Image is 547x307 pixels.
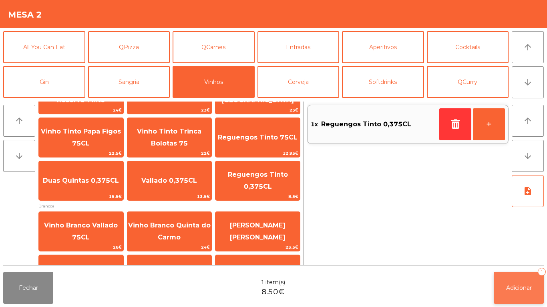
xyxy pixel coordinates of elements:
[128,221,211,241] span: Vinho Branco Quinta do Carmo
[218,134,298,141] span: Reguengos Tinto 75CL
[311,118,318,130] span: 1x
[261,287,284,297] span: 8.50€
[473,108,505,140] button: +
[127,106,212,114] span: 23€
[8,9,42,21] h4: Mesa 2
[127,243,212,251] span: 24€
[173,66,255,98] button: Vinhos
[215,243,300,251] span: 23.5€
[3,31,85,63] button: All You Can Eat
[44,221,118,241] span: Vinho Branco Vallado 75CL
[3,272,53,304] button: Fechar
[141,177,197,184] span: Vallado 0,375CL
[538,268,546,276] div: 1
[257,31,340,63] button: Entradas
[494,272,544,304] button: Adicionar1
[215,150,300,157] span: 12.95€
[523,186,533,196] i: note_add
[427,31,509,63] button: Cocktails
[342,66,424,98] button: Softdrinks
[512,140,544,172] button: arrow_downward
[342,31,424,63] button: Aperitivos
[39,150,123,157] span: 22.5€
[39,106,123,114] span: 24€
[38,202,300,210] span: Brancos
[506,284,532,291] span: Adicionar
[215,106,300,114] span: 23€
[41,128,121,147] span: Vinho Tinto Papa Figos 75CL
[43,265,119,284] span: Vinho Planalto Branco 75CL
[427,66,509,98] button: QCurry
[39,193,123,200] span: 15.5€
[228,171,288,190] span: Reguengos Tinto 0,375CL
[3,105,35,137] button: arrow_upward
[523,42,533,52] i: arrow_upward
[512,105,544,137] button: arrow_upward
[215,193,300,200] span: 8.5€
[512,31,544,63] button: arrow_upward
[137,128,201,147] span: Vinho Tinto Trinca Bolotas 75
[3,140,35,172] button: arrow_downward
[88,66,170,98] button: Sangria
[127,150,212,157] span: 22€
[512,175,544,207] button: note_add
[321,118,411,130] span: Reguengos Tinto 0,375CL
[173,31,255,63] button: QCarnes
[257,66,340,98] button: Cerveja
[265,278,285,287] span: item(s)
[523,151,533,161] i: arrow_downward
[261,278,265,287] span: 1
[512,66,544,98] button: arrow_downward
[127,193,212,200] span: 13.5€
[523,78,533,87] i: arrow_downward
[230,221,286,241] span: [PERSON_NAME] [PERSON_NAME]
[43,177,119,184] span: Duas Quintas 0,375CL
[3,66,85,98] button: Gin
[14,116,24,126] i: arrow_upward
[137,265,202,284] span: Reguengos Branco 75CL
[39,243,123,251] span: 26€
[14,151,24,161] i: arrow_downward
[523,116,533,126] i: arrow_upward
[88,31,170,63] button: QPizza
